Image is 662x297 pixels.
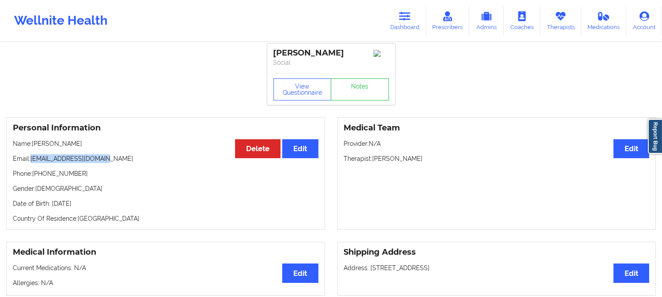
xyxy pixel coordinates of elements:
h3: Shipping Address [344,247,650,257]
p: Provider: N/A [344,139,650,148]
a: Admins [469,6,504,35]
p: Allergies: N/A [13,278,318,287]
a: Notes [331,78,389,100]
h3: Personal Information [13,123,318,133]
a: Prescribers [426,6,470,35]
p: Date of Birth: [DATE] [13,199,318,208]
button: Edit [282,139,318,158]
h3: Medical Information [13,247,318,257]
button: Edit [613,139,649,158]
p: Phone: [PHONE_NUMBER] [13,169,318,178]
a: Report Bug [648,119,662,154]
a: Account [626,6,662,35]
button: Edit [613,264,649,282]
img: Image%2Fplaceholer-image.png [374,50,389,57]
h3: Medical Team [344,123,650,133]
a: Coaches [504,6,540,35]
button: Edit [282,264,318,282]
p: Name: [PERSON_NAME] [13,139,318,148]
p: Gender: [DEMOGRAPHIC_DATA] [13,184,318,193]
p: Social [273,58,389,67]
a: Therapists [540,6,581,35]
a: Dashboard [384,6,426,35]
a: Medications [581,6,627,35]
div: [PERSON_NAME] [273,48,389,58]
p: Current Medications: N/A [13,264,318,272]
p: Address: [STREET_ADDRESS] [344,264,650,272]
button: View Questionnaire [273,78,332,100]
p: Country Of Residence: [GEOGRAPHIC_DATA] [13,214,318,223]
p: Email: [EMAIL_ADDRESS][DOMAIN_NAME] [13,154,318,163]
p: Therapist: [PERSON_NAME] [344,154,650,163]
button: Delete [235,139,281,158]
